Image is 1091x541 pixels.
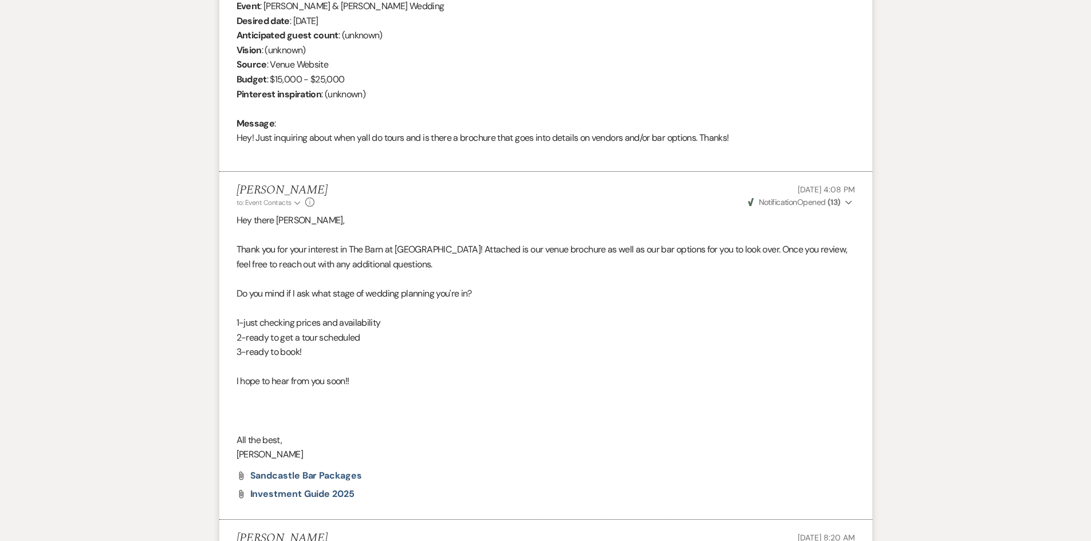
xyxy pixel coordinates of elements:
span: Notification [759,197,797,207]
span: 2-ready to get a tour scheduled [237,331,360,343]
a: Sandcastle Bar Packages [250,471,362,480]
span: [DATE] 4:08 PM [798,184,854,195]
strong: ( 13 ) [828,197,841,207]
span: to: Event Contacts [237,198,292,207]
b: Message [237,117,275,129]
span: 1-just checking prices and availability [237,317,381,329]
a: Investment Guide 2025 [250,489,355,499]
span: 3-ready to book! [237,346,302,358]
span: I hope to hear from you soon!! [237,375,349,387]
b: Vision [237,44,262,56]
button: to: Event Contacts [237,198,302,208]
span: All the best, [237,434,282,446]
button: NotificationOpened (13) [746,196,854,208]
b: Anticipated guest count [237,29,338,41]
span: Sandcastle Bar Packages [250,469,362,481]
span: Investment Guide 2025 [250,488,355,500]
b: Source [237,58,267,70]
h5: [PERSON_NAME] [237,183,328,198]
p: [PERSON_NAME] [237,447,855,462]
span: Opened [748,197,841,207]
span: Do you mind if I ask what stage of wedding planning you're in? [237,287,472,299]
p: Hey there [PERSON_NAME], [237,213,855,228]
span: Thank you for your interest in The Barn at [GEOGRAPHIC_DATA]! Attached is our venue brochure as w... [237,243,848,270]
b: Pinterest inspiration [237,88,322,100]
b: Desired date [237,15,290,27]
b: Budget [237,73,267,85]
